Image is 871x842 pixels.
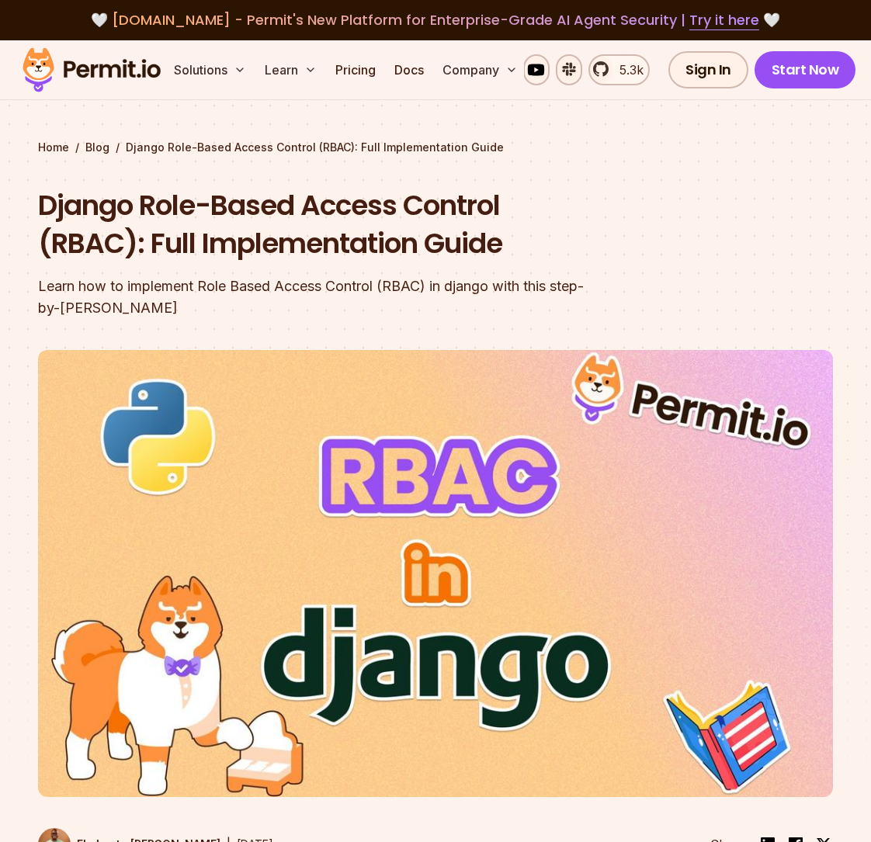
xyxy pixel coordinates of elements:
div: / / [38,140,833,155]
a: Sign In [668,51,748,88]
span: [DOMAIN_NAME] - Permit's New Platform for Enterprise-Grade AI Agent Security | [112,10,759,29]
button: Company [436,54,524,85]
div: 🤍 🤍 [37,9,834,31]
div: Learn how to implement Role Based Access Control (RBAC) in django with this step-by-[PERSON_NAME] [38,275,634,319]
a: Pricing [329,54,382,85]
a: Blog [85,140,109,155]
a: 5.3k [588,54,650,85]
h1: Django Role-Based Access Control (RBAC): Full Implementation Guide [38,186,634,263]
img: Django Role-Based Access Control (RBAC): Full Implementation Guide [38,350,833,797]
span: 5.3k [610,61,644,79]
a: Start Now [755,51,856,88]
img: Permit logo [16,43,168,96]
button: Learn [259,54,323,85]
a: Try it here [689,10,759,30]
a: Home [38,140,69,155]
button: Solutions [168,54,252,85]
a: Docs [388,54,430,85]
